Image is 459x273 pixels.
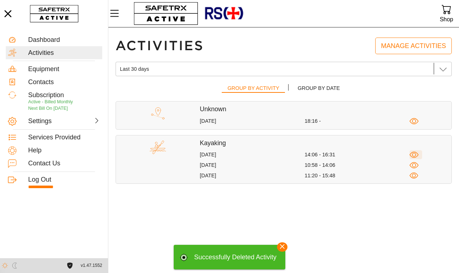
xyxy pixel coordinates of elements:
[8,159,17,168] img: ContactUs.svg
[200,105,451,113] h5: Unknown
[410,117,419,126] span: View
[28,49,100,57] div: Activities
[28,99,73,104] span: Active - Billed Monthly
[194,250,276,264] div: Successfully Deleted Activity
[305,151,410,158] div: 14:06 - 16:31
[305,162,410,169] div: 10:58 - 14:06
[28,176,100,184] div: Log Out
[2,263,8,269] img: ModeLight.svg
[179,253,188,262] img: Follow_true.svg
[292,82,346,96] button: Group by Date
[305,118,410,125] div: 18:16 -
[305,172,410,179] div: 11:20 - 15:48
[150,139,166,156] img: KAYAKING.svg
[222,82,285,96] button: Group by Activity
[28,36,100,44] div: Dashboard
[200,139,451,147] h5: Kayaking
[28,117,63,125] div: Settings
[77,260,107,272] button: v1.47.1552
[375,38,452,54] a: Manage Activities
[116,38,204,54] h1: Activities
[28,147,100,155] div: Help
[200,172,304,179] div: [DATE]
[8,146,17,155] img: Help.svg
[28,134,100,142] div: Services Provided
[298,84,340,93] span: Group by Date
[8,91,17,99] img: Subscription.svg
[108,6,126,21] button: Menu
[8,48,17,57] img: Activities.svg
[81,262,102,269] span: v1.47.1552
[28,65,100,73] div: Equipment
[410,171,419,180] span: View
[410,150,419,159] span: View
[150,105,166,122] img: TRIP.svg
[228,84,279,93] span: Group by Activity
[65,263,75,269] a: License Agreement
[28,78,100,86] div: Contacts
[200,151,304,158] div: [DATE]
[28,91,100,99] div: Subscription
[200,118,304,125] div: [DATE]
[410,161,419,170] span: View
[120,66,149,72] span: Last 30 days
[381,40,446,52] span: Manage Activities
[200,162,304,169] div: [DATE]
[28,160,100,168] div: Contact Us
[12,263,18,269] img: ModeDark.svg
[8,65,17,73] img: Equipment.svg
[204,2,244,25] img: RescueLogo.png
[440,14,453,24] div: Shop
[28,106,68,111] span: Next Bill On [DATE]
